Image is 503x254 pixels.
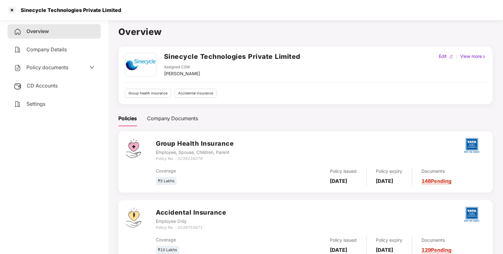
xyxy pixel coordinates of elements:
[156,149,234,156] div: Employee, Spouse, Children, Parent
[26,64,68,71] span: Policy documents
[438,53,448,60] div: Edit
[14,100,21,108] img: svg+xml;base64,PHN2ZyB4bWxucz0iaHR0cDovL3d3dy53My5vcmcvMjAwMC9zdmciIHdpZHRoPSIyNCIgaGVpZ2h0PSIyNC...
[175,89,217,98] div: Accidental insurance
[126,53,155,76] img: WhatsApp%20Image%202022-01-05%20at%2010.39.54%20AM.jpeg
[14,46,21,54] img: svg+xml;base64,PHN2ZyB4bWxucz0iaHR0cDovL3d3dy53My5vcmcvMjAwMC9zdmciIHdpZHRoPSIyNCIgaGVpZ2h0PSIyNC...
[27,82,58,89] span: CD Accounts
[455,53,459,60] div: |
[26,28,49,34] span: Overview
[156,156,234,162] div: Policy No. -
[330,237,357,244] div: Policy issued
[17,7,121,13] div: Sinecycle Technologies Private Limited
[156,139,234,149] h3: Group Health Insurance
[147,115,198,122] div: Company Documents
[89,65,94,70] span: down
[376,178,393,184] b: [DATE]
[376,168,403,175] div: Policy expiry
[330,247,348,253] b: [DATE]
[164,70,200,77] div: [PERSON_NAME]
[461,134,483,156] img: tatag.png
[422,247,452,253] a: 129 Pending
[422,178,452,184] a: 148 Pending
[126,208,141,228] img: svg+xml;base64,PHN2ZyB4bWxucz0iaHR0cDovL3d3dy53My5vcmcvMjAwMC9zdmciIHdpZHRoPSI0OS4zMjEiIGhlaWdodD...
[125,89,171,98] div: Group health insurance
[459,53,488,60] div: View more
[156,225,226,231] div: Policy No. -
[376,237,403,244] div: Policy expiry
[164,64,200,70] div: Assigned CSM
[177,156,202,161] i: 0239234078
[422,168,452,175] div: Documents
[14,28,21,36] img: svg+xml;base64,PHN2ZyB4bWxucz0iaHR0cDovL3d3dy53My5vcmcvMjAwMC9zdmciIHdpZHRoPSIyNCIgaGVpZ2h0PSIyNC...
[177,225,202,230] i: 0239753971
[26,46,67,53] span: Company Details
[330,168,357,175] div: Policy issued
[156,218,226,225] div: Employee Only
[14,82,22,90] img: svg+xml;base64,PHN2ZyB3aWR0aD0iMjUiIGhlaWdodD0iMjQiIHZpZXdCb3g9IjAgMCAyNSAyNCIgZmlsbD0ibm9uZSIgeG...
[482,54,486,59] img: rightIcon
[164,51,300,62] h2: Sinecycle Technologies Private Limited
[26,101,45,107] span: Settings
[422,237,452,244] div: Documents
[376,247,393,253] b: [DATE]
[118,115,137,122] div: Policies
[118,25,493,39] h1: Overview
[156,208,226,217] h3: Accidental Insurance
[156,167,266,174] div: Coverage
[156,177,177,185] div: ₹5 Lakhs
[156,236,266,243] div: Coverage
[126,139,141,158] img: svg+xml;base64,PHN2ZyB4bWxucz0iaHR0cDovL3d3dy53My5vcmcvMjAwMC9zdmciIHdpZHRoPSI0Ny43MTQiIGhlaWdodD...
[461,203,483,225] img: tatag.png
[449,54,454,59] img: editIcon
[330,178,348,184] b: [DATE]
[14,64,21,72] img: svg+xml;base64,PHN2ZyB4bWxucz0iaHR0cDovL3d3dy53My5vcmcvMjAwMC9zdmciIHdpZHRoPSIyNCIgaGVpZ2h0PSIyNC...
